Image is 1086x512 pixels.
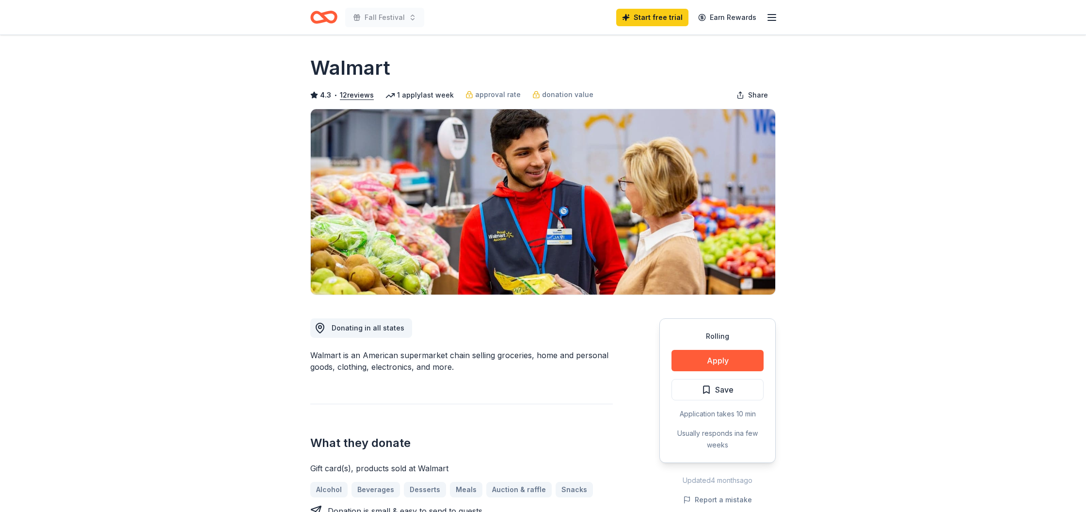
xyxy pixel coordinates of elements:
[345,8,424,27] button: Fall Festival
[404,482,446,497] a: Desserts
[556,482,593,497] a: Snacks
[320,89,331,101] span: 4.3
[310,349,613,373] div: Walmart is an American supermarket chain selling groceries, home and personal goods, clothing, el...
[671,379,764,400] button: Save
[310,54,390,82] h1: Walmart
[351,482,400,497] a: Beverages
[475,89,521,100] span: approval rate
[692,9,762,26] a: Earn Rewards
[729,85,776,105] button: Share
[748,89,768,101] span: Share
[310,6,337,29] a: Home
[671,408,764,420] div: Application takes 10 min
[310,462,613,474] div: Gift card(s), products sold at Walmart
[465,89,521,100] a: approval rate
[542,89,593,100] span: donation value
[385,89,454,101] div: 1 apply last week
[671,330,764,342] div: Rolling
[450,482,482,497] a: Meals
[332,324,404,332] span: Donating in all states
[671,428,764,451] div: Usually responds in a few weeks
[310,435,613,451] h2: What they donate
[671,350,764,371] button: Apply
[340,89,374,101] button: 12reviews
[683,494,752,506] button: Report a mistake
[659,475,776,486] div: Updated 4 months ago
[616,9,688,26] a: Start free trial
[365,12,405,23] span: Fall Festival
[715,383,734,396] span: Save
[334,91,337,99] span: •
[532,89,593,100] a: donation value
[311,109,775,295] img: Image for Walmart
[310,482,348,497] a: Alcohol
[486,482,552,497] a: Auction & raffle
